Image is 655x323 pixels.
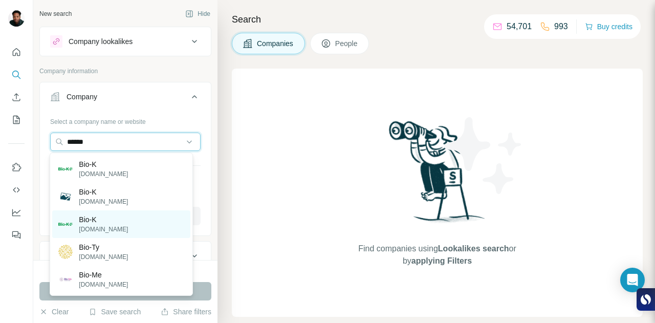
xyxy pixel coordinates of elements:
img: Surfe Illustration - Woman searching with binoculars [384,118,491,232]
p: [DOMAIN_NAME] [79,197,128,206]
p: 54,701 [507,20,532,33]
p: Company information [39,67,211,76]
button: Share filters [161,307,211,317]
div: Company lookalikes [69,36,133,47]
button: Use Surfe on LinkedIn [8,158,25,177]
p: 993 [554,20,568,33]
img: Bio-K [58,223,73,226]
img: Avatar [8,10,25,27]
img: Bio-K [58,189,73,204]
p: Bio-Me [79,270,128,280]
p: [DOMAIN_NAME] [79,169,128,179]
button: Enrich CSV [8,88,25,106]
h4: Search [232,12,643,27]
button: Feedback [8,226,25,244]
span: Lookalikes search [438,244,509,253]
p: Bio-Ty [79,242,128,252]
div: Company [67,92,97,102]
div: Select a company name or website [50,113,201,126]
img: Bio-Ty [58,245,73,259]
button: Save search [89,307,141,317]
p: [DOMAIN_NAME] [79,252,128,262]
img: Bio-Me [58,272,73,287]
p: [DOMAIN_NAME] [79,225,128,234]
span: Find companies using or by [355,243,519,267]
div: Open Intercom Messenger [620,268,645,292]
p: Bio-K [79,159,128,169]
p: Bio-K [79,214,128,225]
button: Quick start [8,43,25,61]
p: Bio-K [79,187,128,197]
button: Use Surfe API [8,181,25,199]
button: Industry [40,244,211,268]
span: applying Filters [411,256,472,265]
button: Buy credits [585,19,632,34]
button: My lists [8,111,25,129]
div: New search [39,9,72,18]
span: Companies [257,38,294,49]
button: Company [40,84,211,113]
button: Search [8,66,25,84]
button: Hide [178,6,217,21]
p: [DOMAIN_NAME] [79,280,128,289]
button: Clear [39,307,69,317]
img: Bio-K [58,167,73,171]
button: Dashboard [8,203,25,222]
img: Surfe Illustration - Stars [438,110,530,202]
button: Company lookalikes [40,29,211,54]
span: People [335,38,359,49]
